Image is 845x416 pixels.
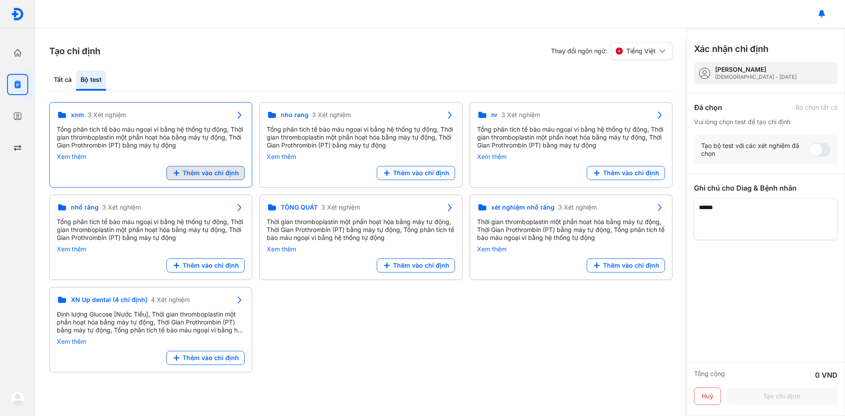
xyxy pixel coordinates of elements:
span: Thêm vào chỉ định [183,354,239,362]
div: Xem thêm [267,153,455,161]
span: 4 Xét nghiệm [151,296,190,304]
div: Xem thêm [57,338,245,346]
button: Thêm vào chỉ định [166,166,245,180]
button: Thêm vào chỉ định [377,166,455,180]
div: Tổng phân tích tế bào máu ngoại vi bằng hệ thống tự động, Thời gian thromboplastin một phần hoạt ... [267,125,455,149]
span: Thêm vào chỉ định [183,169,239,177]
span: Thêm vào chỉ định [393,169,449,177]
img: logo [11,7,24,21]
img: logo [11,391,25,405]
div: Thay đổi ngôn ngữ: [551,42,672,60]
div: Tổng phân tích tế bào máu ngoại vi bằng hệ thống tự động, Thời gian thromboplastin một phần hoạt ... [57,218,245,242]
div: Tổng phân tích tế bào máu ngoại vi bằng hệ thống tự động, Thời gian thromboplastin một phần hoạt ... [57,125,245,149]
h3: Tạo chỉ định [49,45,100,57]
div: Thời gian thromboplastin một phần hoạt hóa bằng máy tự động, Thời Gian Prothrombin (PT) bằng máy ... [267,218,455,242]
button: Huỷ [694,387,721,405]
div: Bộ test [76,70,106,91]
button: Thêm vào chỉ định [377,258,455,272]
button: Thêm vào chỉ định [166,258,245,272]
div: Đã chọn [694,102,722,113]
span: xét nghiệm nhổ răng [491,203,555,211]
span: 3 Xét nghiệm [312,111,351,119]
div: Định lượng Glucose [Nước Tiểu], Thời gian thromboplastin một phần hoạt hóa bằng máy tự động, Thời... [57,310,245,334]
div: Ghi chú cho Diag & Bệnh nhân [694,183,838,193]
span: nr [491,111,498,119]
span: 3 Xét nghiệm [102,203,141,211]
span: nho rang [281,111,309,119]
div: [DEMOGRAPHIC_DATA] - [DATE] [715,74,797,81]
span: Thêm vào chỉ định [393,261,449,269]
span: 3 Xét nghiệm [88,111,126,119]
div: Xem thêm [477,153,665,161]
div: Xem thêm [57,245,245,253]
button: Tạo chỉ định [726,387,838,405]
span: Thêm vào chỉ định [603,169,659,177]
div: Xem thêm [57,153,245,161]
span: 3 Xét nghiệm [558,203,597,211]
div: Xem thêm [267,245,455,253]
div: Tạo bộ test với các xét nghiệm đã chọn [701,142,809,158]
span: xnm [71,111,84,119]
div: Tổng phân tích tế bào máu ngoại vi bằng hệ thống tự động, Thời gian thromboplastin một phần hoạt ... [477,125,665,149]
div: Tổng cộng [694,370,725,380]
span: XN Up dental (4 chỉ định) [71,296,147,304]
button: Thêm vào chỉ định [587,166,665,180]
div: Vui lòng chọn test để tạo chỉ định [694,118,838,126]
span: TỔNG QUÁT [281,203,318,211]
div: 0 VND [815,370,838,380]
span: Thêm vào chỉ định [183,261,239,269]
span: Tiếng Việt [626,47,656,55]
span: nhổ răng [71,203,99,211]
div: Bỏ chọn tất cả [796,103,838,111]
h3: Xác nhận chỉ định [694,43,768,55]
button: Thêm vào chỉ định [166,351,245,365]
div: Thời gian thromboplastin một phần hoạt hóa bằng máy tự động, Thời Gian Prothrombin (PT) bằng máy ... [477,218,665,242]
div: Xem thêm [477,245,665,253]
div: Tất cả [49,70,76,91]
span: 3 Xét nghiệm [501,111,540,119]
div: [PERSON_NAME] [715,66,797,74]
button: Thêm vào chỉ định [587,258,665,272]
span: Thêm vào chỉ định [603,261,659,269]
span: 3 Xét nghiệm [321,203,360,211]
